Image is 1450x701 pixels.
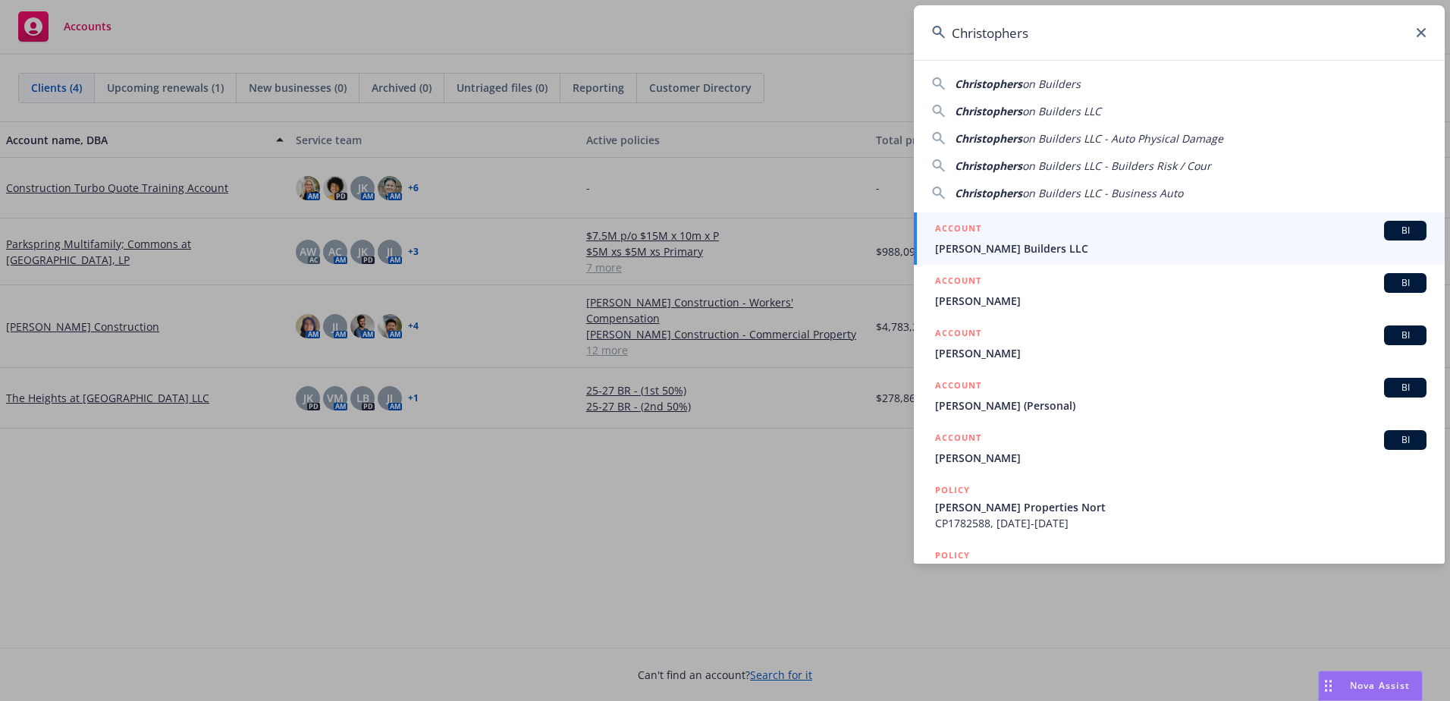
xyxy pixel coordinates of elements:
[935,378,981,396] h5: ACCOUNT
[935,325,981,344] h5: ACCOUNT
[935,345,1426,361] span: [PERSON_NAME]
[955,77,1022,91] span: Christophers
[935,515,1426,531] span: CP1782588, [DATE]-[DATE]
[1390,276,1420,290] span: BI
[914,474,1445,539] a: POLICY[PERSON_NAME] Properties NortCP1782588, [DATE]-[DATE]
[914,369,1445,422] a: ACCOUNTBI[PERSON_NAME] (Personal)
[1390,433,1420,447] span: BI
[914,317,1445,369] a: ACCOUNTBI[PERSON_NAME]
[935,293,1426,309] span: [PERSON_NAME]
[935,273,981,291] h5: ACCOUNT
[1022,159,1211,173] span: on Builders LLC - Builders Risk / Cour
[935,398,1426,413] span: [PERSON_NAME] (Personal)
[1350,679,1410,692] span: Nova Assist
[1390,328,1420,342] span: BI
[914,422,1445,474] a: ACCOUNTBI[PERSON_NAME]
[914,265,1445,317] a: ACCOUNTBI[PERSON_NAME]
[935,483,970,498] h5: POLICY
[935,450,1426,466] span: [PERSON_NAME]
[914,212,1445,265] a: ACCOUNTBI[PERSON_NAME] Builders LLC
[1022,77,1081,91] span: on Builders
[955,159,1022,173] span: Christophers
[935,499,1426,515] span: [PERSON_NAME] Properties Nort
[1318,671,1423,701] button: Nova Assist
[1390,224,1420,237] span: BI
[914,5,1445,60] input: Search...
[955,186,1022,200] span: Christophers
[914,539,1445,605] a: POLICY
[935,240,1426,256] span: [PERSON_NAME] Builders LLC
[1319,671,1338,700] div: Drag to move
[1390,381,1420,395] span: BI
[935,548,970,563] h5: POLICY
[1022,104,1101,118] span: on Builders LLC
[955,131,1022,146] span: Christophers
[935,430,981,448] h5: ACCOUNT
[1022,186,1183,200] span: on Builders LLC - Business Auto
[955,104,1022,118] span: Christophers
[935,221,981,239] h5: ACCOUNT
[1022,131,1223,146] span: on Builders LLC - Auto Physical Damage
